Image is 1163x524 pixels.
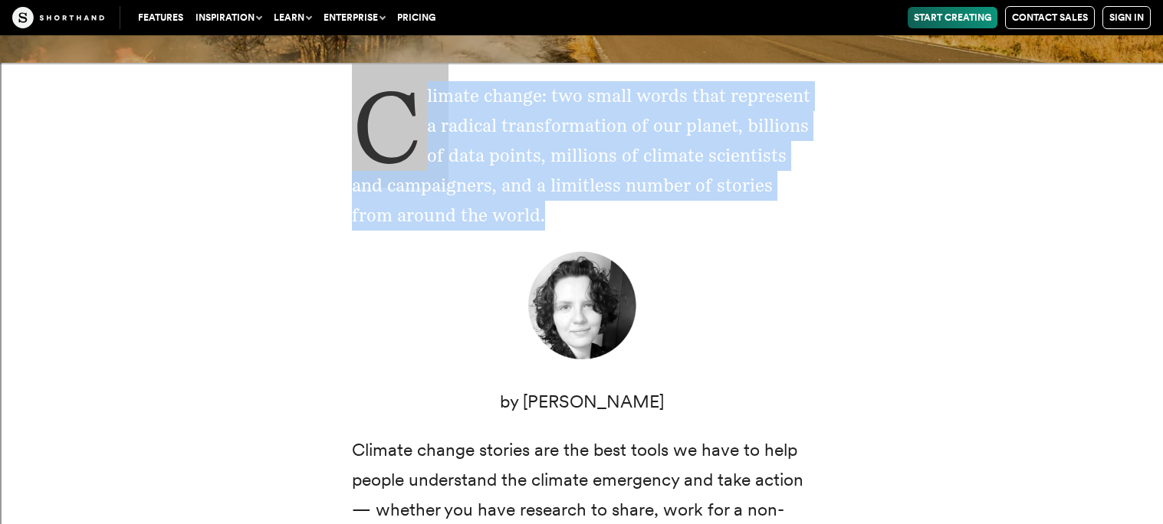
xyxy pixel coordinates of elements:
button: Inspiration [189,7,268,28]
div: Delete [6,47,1157,61]
a: Features [132,7,189,28]
div: Rename [6,89,1157,103]
img: The Craft [12,7,104,28]
div: Sort New > Old [6,20,1157,34]
p: by [PERSON_NAME] [352,387,812,417]
a: Start Creating [908,7,997,28]
button: Learn [268,7,317,28]
a: Pricing [391,7,442,28]
a: Sign in [1102,6,1151,29]
button: Enterprise [317,7,391,28]
div: Sign out [6,75,1157,89]
div: Move To ... [6,34,1157,47]
div: Move To ... [6,103,1157,116]
div: Options [6,61,1157,75]
p: Climate change: two small words that represent a radical transformation of our planet, billions o... [352,81,812,231]
a: Contact Sales [1005,6,1095,29]
div: Sort A > Z [6,6,1157,20]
